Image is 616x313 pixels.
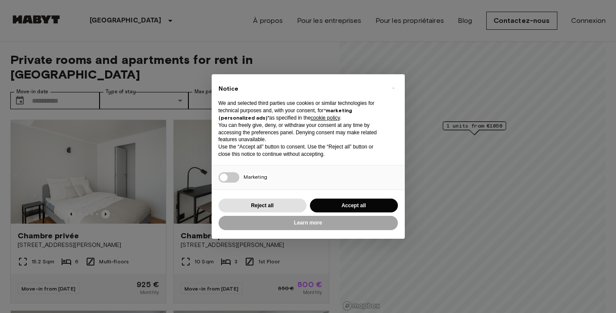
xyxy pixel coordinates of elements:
[219,143,384,158] p: Use the “Accept all” button to consent. Use the “Reject all” button or close this notice to conti...
[219,85,384,93] h2: Notice
[310,199,398,213] button: Accept all
[311,115,340,121] a: cookie policy
[219,216,398,230] button: Learn more
[387,81,400,95] button: Close this notice
[219,107,352,121] strong: “marketing (personalized ads)”
[244,174,267,180] span: Marketing
[219,122,384,143] p: You can freely give, deny, or withdraw your consent at any time by accessing the preferences pane...
[219,100,384,121] p: We and selected third parties use cookies or similar technologies for technical purposes and, wit...
[219,199,306,213] button: Reject all
[392,83,395,93] span: ×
